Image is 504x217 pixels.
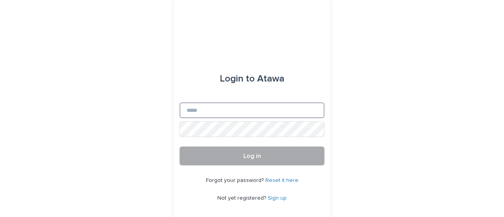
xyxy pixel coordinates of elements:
[220,74,255,83] span: Login to
[268,195,287,201] a: Sign up
[180,147,324,165] button: Log in
[265,178,298,183] a: Reset it here
[243,153,261,159] span: Log in
[206,178,265,183] span: Forgot your password?
[217,195,268,201] span: Not yet registered?
[195,19,309,43] img: Ls34BcGeRexTGTNfXpUC
[220,68,284,90] div: Atawa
